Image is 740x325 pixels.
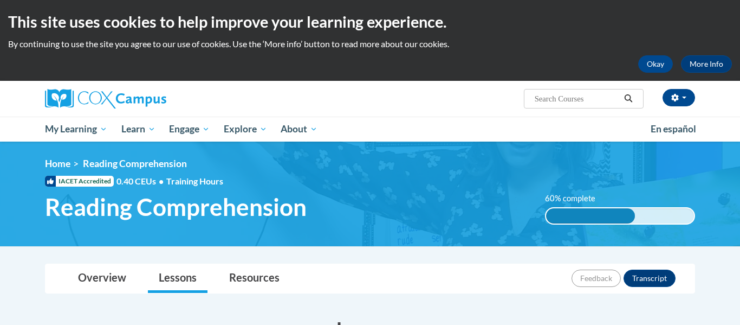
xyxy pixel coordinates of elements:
span: Reading Comprehension [45,193,307,221]
a: En español [644,118,703,141]
span: Learn [121,123,155,136]
span: About [281,123,317,136]
a: Explore [217,117,274,142]
img: Cox Campus [45,89,166,109]
div: Main menu [29,117,711,142]
button: Account Settings [663,89,695,106]
span: My Learning [45,123,107,136]
button: Okay [638,55,673,73]
a: Resources [218,264,290,293]
a: About [274,117,325,142]
label: 60% complete [545,193,607,205]
span: IACET Accredited [45,176,114,187]
a: My Learning [38,117,114,142]
a: Engage [162,117,217,142]
h2: This site uses cookies to help improve your learning experience. [8,11,732,33]
span: • [159,176,164,186]
a: Learn [114,117,163,142]
span: Explore [224,123,267,136]
input: Search Courses [534,92,620,105]
p: By continuing to use the site you agree to our use of cookies. Use the ‘More info’ button to read... [8,38,732,50]
span: Training Hours [166,176,223,186]
a: Lessons [148,264,207,293]
button: Transcript [624,270,676,287]
a: Overview [67,264,137,293]
button: Search [620,92,637,105]
a: Cox Campus [45,89,251,109]
span: En español [651,123,696,135]
a: Home [45,158,70,169]
button: Feedback [572,270,621,287]
span: 0.40 CEUs [116,175,166,187]
a: More Info [681,55,732,73]
div: 60% complete [546,208,635,224]
span: Reading Comprehension [83,158,187,169]
span: Engage [169,123,210,136]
